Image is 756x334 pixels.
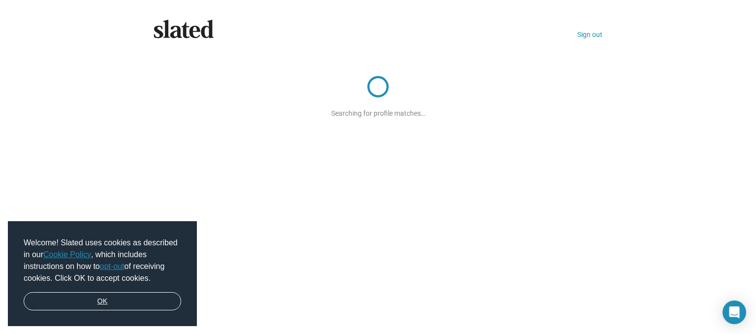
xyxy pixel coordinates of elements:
a: dismiss cookie message [24,292,181,311]
div: cookieconsent [8,221,197,327]
span: Welcome! Slated uses cookies as described in our , which includes instructions on how to of recei... [24,237,181,284]
a: opt-out [100,262,125,270]
a: Cookie Policy [43,250,91,259]
div: Searching for profile matches… [331,105,425,117]
a: Sign out [577,31,602,38]
div: Open Intercom Messenger [723,301,746,324]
